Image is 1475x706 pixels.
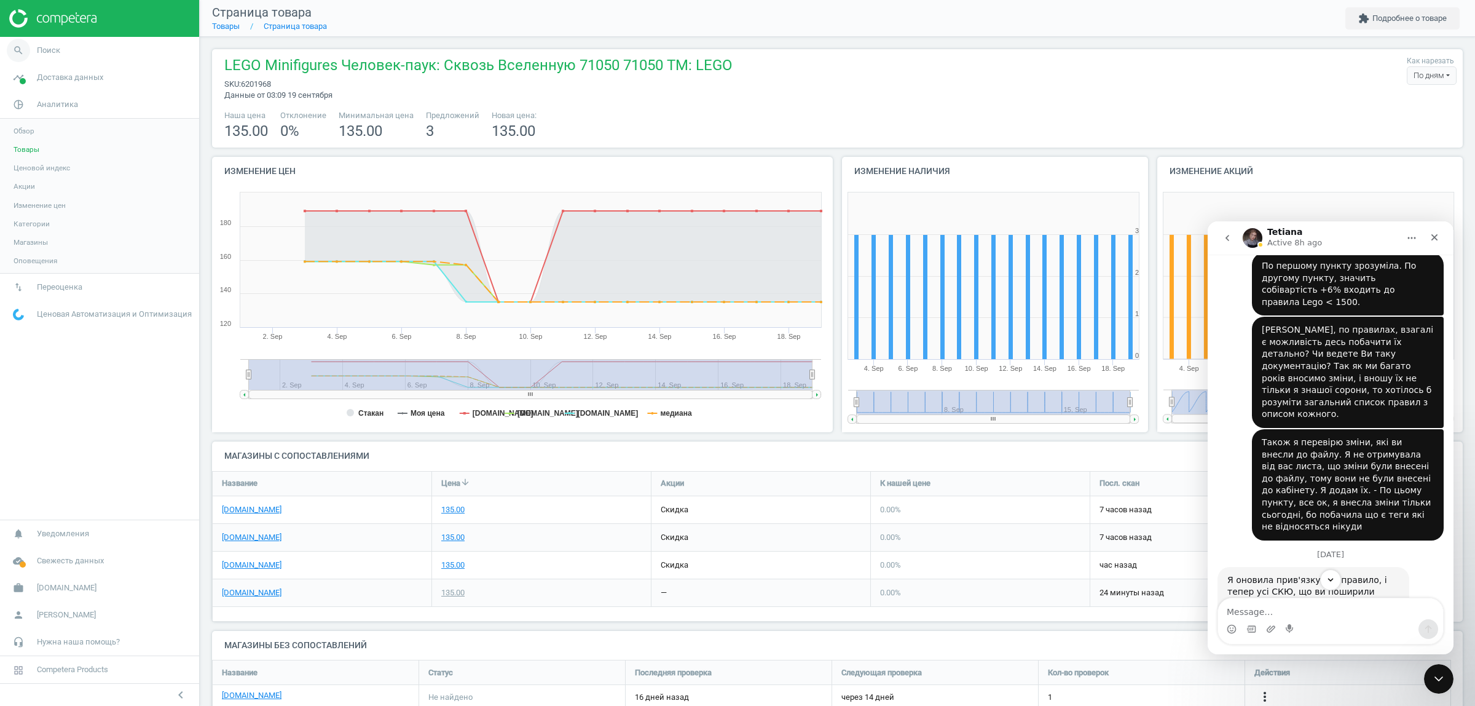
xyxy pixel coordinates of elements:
i: work [7,576,30,600]
i: notifications [7,522,30,545]
a: [DOMAIN_NAME] [222,587,281,598]
button: Upload attachment [58,403,68,413]
i: search [7,39,30,62]
span: 0 % [280,122,299,140]
span: Аналитика [37,99,78,110]
span: 135.00 [224,122,268,140]
span: Competera Products [37,664,108,675]
button: Send a message… [211,398,230,418]
text: 2 [1135,269,1139,276]
a: Страница товара [264,22,327,31]
span: скидка [661,533,688,542]
span: 135.00 [492,122,535,140]
span: скидка [661,505,688,514]
span: 0.00 % [880,505,901,514]
span: скидка [661,560,688,569]
text: 120 [220,320,231,327]
span: через 14 дней [841,692,894,703]
span: Поиск [37,45,60,56]
span: Название [222,667,258,678]
span: Действия [1254,667,1290,678]
text: 160 [220,253,231,260]
div: 135.00 [441,587,465,598]
span: Переоценка [37,282,82,293]
span: 0.00 % [880,533,901,542]
tspan: 8. Sep [932,365,952,372]
i: arrow_downward [460,477,470,487]
span: Нужна наша помощь? [37,637,120,648]
button: Start recording [78,403,88,413]
a: Товары [212,22,240,31]
a: [DOMAIN_NAME] [222,504,281,515]
tspan: [DOMAIN_NAME] [517,409,578,418]
span: Посл. скан [1099,478,1139,489]
text: 140 [220,286,231,293]
span: Уведомления [37,528,89,539]
i: headset_mic [7,630,30,654]
tspan: 10. Sep [519,333,543,340]
span: Товары [14,145,39,154]
span: 16 дней назад [635,692,822,703]
i: timeline [7,66,30,89]
span: 0.00 % [880,588,901,597]
span: Цена [441,478,460,489]
span: [PERSON_NAME] [37,609,96,621]
text: 3 [1135,227,1139,234]
a: [DOMAIN_NAME] [222,532,281,543]
a: [DOMAIN_NAME] [222,560,281,571]
button: Gif picker [39,403,49,413]
img: ajHJNr6hYgQAAAAASUVORK5CYII= [9,9,96,28]
button: extensionПодробнее о товаре [1345,7,1460,30]
textarea: Message… [10,377,235,398]
tspan: 18. Sep [777,333,801,340]
tspan: Стакан [358,409,383,418]
iframe: Intercom live chat [1424,664,1453,694]
span: 135.00 [339,122,382,140]
span: 24 минуты назад [1099,587,1300,598]
div: 135.00 [441,532,465,543]
span: Минимальная цена [339,110,414,121]
tspan: 4. Sep [328,333,347,340]
span: 3 [426,122,434,140]
span: 1 [1048,692,1052,703]
span: Предложений [426,110,479,121]
tspan: 14. Sep [648,333,672,340]
i: person [7,603,30,627]
span: sku : [224,79,241,89]
span: Новая цена: [492,110,537,121]
div: 135.00 [441,504,465,515]
tspan: 6. Sep [392,333,412,340]
h4: Магазины с сопоставлениями [212,442,1463,470]
span: Оповещения [14,256,57,266]
h4: Изменение наличия [842,157,1148,186]
span: Акции [661,478,684,489]
span: Акции [14,181,35,191]
i: cloud_done [7,549,30,573]
span: Ценовой индекс [14,163,70,173]
span: Последняя проверка [635,667,712,678]
tspan: 14. Sep [1033,365,1056,372]
tspan: 18. Sep [1101,365,1125,372]
tspan: медиана [660,409,691,418]
button: more_vert [1257,689,1272,705]
span: LEGO Minifigures Человек-паук: Сквозь Вселенную 71050 71050 TM: LEGO [224,55,733,79]
span: Не найдено [428,692,473,703]
h4: Изменение акций [1157,157,1463,186]
i: pie_chart_outlined [7,93,30,116]
tspan: [DOMAIN_NAME] [473,409,533,418]
text: 0 [1135,352,1139,359]
i: chevron_left [173,688,188,702]
i: swap_vert [7,276,30,299]
text: 1 [1135,310,1139,317]
tspan: 16. Sep [1068,365,1091,372]
span: Магазины [14,237,48,247]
